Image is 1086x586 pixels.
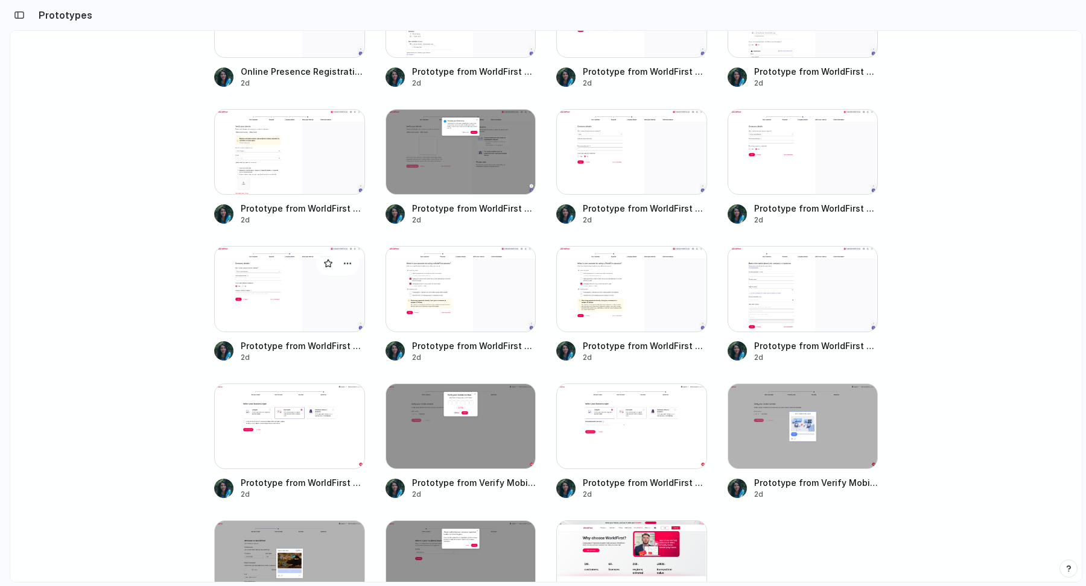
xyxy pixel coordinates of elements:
[728,109,878,225] a: Prototype from WorldFirst Registration v16Prototype from WorldFirst Registration v162d
[754,489,878,500] div: 2d
[728,383,878,500] a: Prototype from Verify Mobile NumberPrototype from Verify Mobile Number2d
[241,202,365,215] span: Prototype from WorldFirst Registration v19
[412,489,536,500] div: 2d
[583,202,707,215] span: Prototype from WorldFirst Registration v17
[386,246,536,362] a: Prototype from WorldFirst Registration v10Prototype from WorldFirst Registration v102d
[583,489,707,500] div: 2d
[214,246,365,362] a: Prototype from WorldFirst Registration v15Prototype from WorldFirst Registration v152d
[412,476,536,489] span: Prototype from Verify Mobile Number
[412,65,536,78] span: Prototype from WorldFirst Registration v23
[241,65,365,78] span: Online Presence Registration Interface
[412,215,536,225] div: 2d
[241,489,365,500] div: 2d
[583,78,707,89] div: 2d
[412,352,536,363] div: 2d
[241,476,365,489] span: Prototype from WorldFirst Registration
[241,215,365,225] div: 2d
[754,476,878,489] span: Prototype from Verify Mobile Number
[583,476,707,489] span: Prototype from WorldFirst Registration
[754,215,878,225] div: 2d
[412,339,536,352] span: Prototype from WorldFirst Registration v10
[754,352,878,363] div: 2d
[583,339,707,352] span: Prototype from WorldFirst Registration v9
[241,78,365,89] div: 2d
[754,65,878,78] span: Prototype from WorldFirst Registration v22
[214,383,365,500] a: Prototype from WorldFirst RegistrationPrototype from WorldFirst Registration2d
[556,109,707,225] a: Prototype from WorldFirst Registration v17Prototype from WorldFirst Registration v172d
[754,339,878,352] span: Prototype from WorldFirst Registration v4
[754,78,878,89] div: 2d
[214,109,365,225] a: Prototype from WorldFirst Registration v19Prototype from WorldFirst Registration v192d
[754,202,878,215] span: Prototype from WorldFirst Registration v16
[241,352,365,363] div: 2d
[728,246,878,362] a: Prototype from WorldFirst Registration v4Prototype from WorldFirst Registration v42d
[556,246,707,362] a: Prototype from WorldFirst Registration v9Prototype from WorldFirst Registration v92d
[34,8,92,22] h2: Prototypes
[386,109,536,225] a: Prototype from WorldFirst RegistrationPrototype from WorldFirst Registration2d
[386,383,536,500] a: Prototype from Verify Mobile NumberPrototype from Verify Mobile Number2d
[241,339,365,352] span: Prototype from WorldFirst Registration v15
[583,215,707,225] div: 2d
[583,352,707,363] div: 2d
[583,65,707,78] span: Prototype from WorldFirst Registration v24
[556,383,707,500] a: Prototype from WorldFirst RegistrationPrototype from WorldFirst Registration2d
[412,78,536,89] div: 2d
[412,202,536,215] span: Prototype from WorldFirst Registration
